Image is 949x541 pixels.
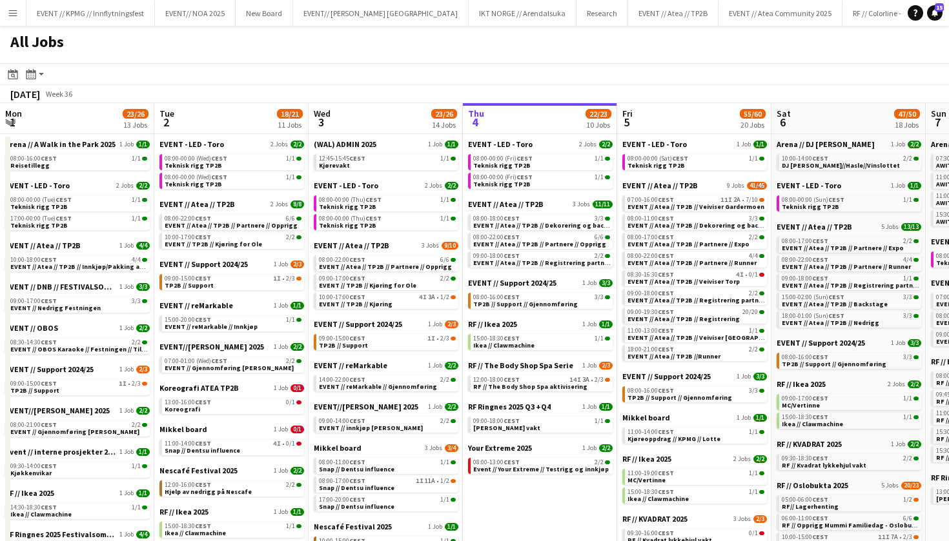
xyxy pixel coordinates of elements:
span: CEST [41,255,57,264]
div: EVENT - LED - Toro1 Job1/108:00-00:00 (Sun)CEST1/1Teknisk rigg TP2B [777,181,921,222]
a: 08:00-00:00 (Wed)CEST1/1Teknisk rigg TP2B [165,173,301,188]
span: 4/4 [132,257,141,263]
a: 08:00-00:00 (Wed)CEST1/1Teknisk rigg TP2B [165,154,301,169]
span: EVENT // Atea // TP2B // Partnere // Expo [628,240,750,248]
div: EVENT - LED - Toro2 Jobs2/208:00-00:00 (Tue)CEST1/1Teknisk rigg TP2B17:00-00:00 (Tue)CEST1/1Tekni... [5,181,150,241]
span: CEST [41,297,57,305]
span: 08:00-00:00 (Thu) [319,197,382,203]
span: CEST [349,255,365,264]
span: 3/3 [749,215,758,222]
span: 10:00-14:00 [782,155,828,162]
span: 1/1 [136,141,150,148]
span: 1/1 [132,197,141,203]
span: EVENT // Atea // TP2B [468,199,544,209]
span: CEST [658,251,674,260]
span: EVENT // Atea // TP2B [777,222,852,231]
a: 09:00-19:30CEST20/20EVENT // Atea // TP2B // Registrering [628,308,764,322]
span: 08:00-11:00 [628,215,674,222]
a: 10:00-18:00CEST4/4EVENT // Atea // TP2B // Innkjøp/Pakking av bil [10,255,147,270]
span: EVENT // Atea // TP2B // Veiviser Gardermoen [628,202,764,211]
span: 1I [273,275,281,282]
span: EVENT // Atea // TP2B // Partnere // Opprigg [473,240,606,248]
span: 1 Job [891,141,905,148]
span: 08:00-00:00 (Thu) [319,215,382,222]
span: 1/1 [908,182,921,190]
span: 1/1 [445,141,458,148]
span: CEST [516,154,533,162]
a: 08:00-22:00CEST6/6EVENT // Atea // TP2B // Partnere // Opprigg [165,214,301,229]
a: EVENT // Support 2024/251 Job2/3 [159,259,304,269]
span: 1 Job [119,242,134,250]
span: 2/2 [595,253,604,259]
span: 08:00-22:00 [165,215,211,222]
a: 08:00-16:00CEST1/1Reisetillegg [10,154,147,169]
span: 2/2 [445,182,458,190]
span: 08:00-00:00 (Fri) [473,174,533,181]
span: 2 Jobs [270,141,288,148]
span: 2 Jobs [579,141,597,148]
span: 08:00-22:00 [473,234,520,241]
span: CEST [349,293,365,301]
span: 1/1 [595,155,604,162]
button: RF // Colorline - BAT [842,1,926,26]
span: 20/20 [742,309,758,315]
div: EVENT // Support 2024/251 Job2/309:00-15:00CEST1I•2/3TP2B // Support [159,259,304,300]
span: 13/13 [901,223,921,231]
span: TP2B // Support [165,281,214,290]
span: Teknisk rigg TP2B [165,180,222,188]
span: 2/2 [291,141,304,148]
span: EVENT - LED - Toro [622,139,687,149]
a: EVENT - LED - Toro1 Job1/1 [777,181,921,190]
span: EVENT // DNB // FESTIVALSOMMER 2025 [5,282,117,291]
span: 3A [428,294,435,300]
a: 08:00-00:00 (Thu)CEST1/1Teknisk rigg TP2B [319,195,456,210]
div: • [165,275,301,282]
a: 08:00-16:00CEST3/3TP2B // Support // Gjennomføring [473,293,610,308]
span: 2/3 [291,261,304,268]
span: EVENT // Atea // TP2B // Veiviser Torp [628,277,740,286]
a: 08:00-22:00CEST4/4EVENT // Atea // TP2B // Partnere // Runner [628,251,764,266]
span: 2/2 [903,155,912,162]
span: 8/8 [291,201,304,208]
a: 18:00-01:00 (Sun)CEST3/3EVENT // Atea // TP2B // Nedrigg [782,311,919,326]
a: EVENT // DNB // FESTIVALSOMMER 20251 Job3/3 [5,282,150,291]
span: 2/2 [903,238,912,244]
span: 09:00-17:00 [319,275,365,282]
span: 09:00-17:00 [10,298,57,304]
span: 3/3 [595,215,604,222]
span: Teknisk rigg TP2B [473,161,531,170]
button: Research [577,1,628,26]
a: 15:00-02:00 (Sun)CEST3/3EVENT // Atea // TP2B // Backstage [782,293,919,308]
a: 07:00-16:00CEST11I2A•7/10EVENT // Atea // TP2B // Veiviser Gardermoen [628,195,764,210]
span: Reisetillegg [10,161,50,170]
span: CEST [812,274,828,282]
a: 08:00-17:00CEST2/2EVENT // Atea // TP2B // Partnere // Expo [782,237,919,251]
span: EVENT // Atea // TP2B // Registrering partnere [473,259,615,267]
span: Teknisk rigg TP2B [628,161,685,170]
span: 7/10 [746,197,758,203]
a: 09:00-18:00CEST2/2EVENT // Atea // TP2B // Registrering partnere [628,289,764,304]
div: EVENT - LED - Toro2 Jobs2/208:00-00:00 (Fri)CEST1/1Teknisk rigg TP2B08:00-00:00 (Fri)CEST1/1Tekni... [468,139,613,199]
a: 09:00-15:00CEST1I•2/3TP2B // Support [165,274,301,289]
span: 15:00-02:00 (Sun) [782,294,844,300]
span: 2/2 [908,141,921,148]
span: 3/3 [132,298,141,304]
span: EVENT // Atea // TP2B // Partnere // Runner [782,262,911,271]
a: Arena // A Walk in the Park 20251 Job1/1 [5,139,150,149]
span: EVENT // Atea // TP2B // Innkjøp/Pakking av bil [10,262,152,271]
div: EVENT // Atea // TP2B3 Jobs11/1108:00-18:00CEST3/3EVENT // Atea // TP2B // Dekorering og backstag... [468,199,613,278]
a: EVENT // reMarkable1 Job1/1 [159,300,304,310]
span: 5 Jobs [881,223,899,231]
span: EVENT // TP2B // Kjøring for Ole [165,240,262,248]
span: Teknisk rigg TP2B [10,202,68,211]
span: 2 Jobs [116,182,134,190]
span: 3/3 [599,279,613,287]
span: 4I [419,294,427,300]
span: CEST [195,233,211,241]
span: 3/3 [136,283,150,291]
span: EVENT // TP2B // Kjøring for Ole [319,281,416,290]
span: 3/3 [903,313,912,319]
a: 08:00-11:00CEST3/3EVENT // Atea // TP2B // Dekorering og backstage oppsett [628,214,764,229]
span: CEST [828,311,844,320]
span: TP2B // Support // Gjennomføring [473,300,578,308]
